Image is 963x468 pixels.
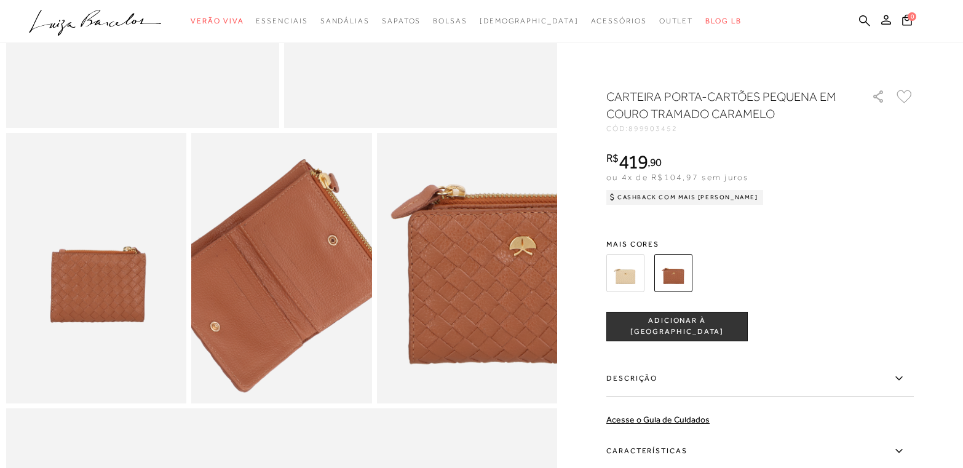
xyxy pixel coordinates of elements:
h1: CARTEIRA PORTA-CARTÕES PEQUENA EM COURO TRAMADO CARAMELO [606,88,837,122]
span: Outlet [659,17,694,25]
span: 899903452 [628,124,678,133]
span: ADICIONAR À [GEOGRAPHIC_DATA] [607,315,747,337]
span: Essenciais [256,17,307,25]
a: categoryNavScreenReaderText [191,10,244,33]
a: categoryNavScreenReaderText [256,10,307,33]
label: Descrição [606,361,914,397]
a: categoryNavScreenReaderText [320,10,370,33]
a: BLOG LB [705,10,741,33]
div: CÓD: [606,125,852,132]
button: 0 [898,14,916,30]
span: Sandálias [320,17,370,25]
img: image [377,133,557,403]
a: categoryNavScreenReaderText [591,10,647,33]
span: 419 [619,151,648,173]
i: R$ [606,153,619,164]
span: BLOG LB [705,17,741,25]
img: CARTEIRA PORTA-CARTÕES PEQUENA EM COURO TRAMADO CARAMELO [654,254,692,292]
a: categoryNavScreenReaderText [382,10,421,33]
span: Verão Viva [191,17,244,25]
span: Sapatos [382,17,421,25]
a: noSubCategoriesText [480,10,579,33]
span: Acessórios [591,17,647,25]
span: Bolsas [433,17,467,25]
div: Cashback com Mais [PERSON_NAME] [606,190,763,205]
img: image [6,133,186,403]
a: Acesse o Guia de Cuidados [606,414,710,424]
a: categoryNavScreenReaderText [433,10,467,33]
span: 0 [908,12,916,21]
i: , [648,157,662,168]
span: 90 [650,156,662,169]
span: ou 4x de R$104,97 sem juros [606,172,748,182]
span: [DEMOGRAPHIC_DATA] [480,17,579,25]
img: CARTEIRA PORTA-CARTÕES PEQUENA EM COURO TRAMADO BAUNILHA [606,254,644,292]
span: Mais cores [606,240,914,248]
a: categoryNavScreenReaderText [659,10,694,33]
button: ADICIONAR À [GEOGRAPHIC_DATA] [606,312,748,341]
